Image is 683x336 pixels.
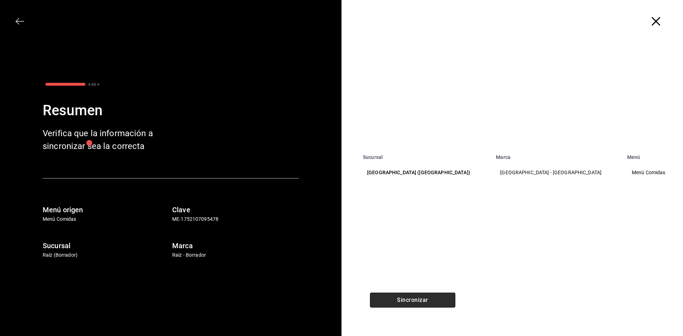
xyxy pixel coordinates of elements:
h6: Marca [172,240,299,251]
p: Menú Comidas [632,169,671,176]
p: [GEOGRAPHIC_DATA] - [GEOGRAPHIC_DATA] [500,169,614,176]
h6: Menú origen [43,204,169,215]
p: Menú Comidas [43,215,169,223]
th: Marca [492,150,623,160]
h6: Sucursal [43,240,169,251]
p: Raíz - Borrador [172,251,299,259]
div: 4 DE 4 [88,82,99,87]
th: Menú [623,150,683,160]
p: ME-1752107095478 [172,215,299,223]
th: Sucursal [359,150,492,160]
div: Resumen [43,100,299,121]
div: Verifica que la información a sincronizar sea la correcta [43,127,157,153]
p: [GEOGRAPHIC_DATA] ([GEOGRAPHIC_DATA]) [367,169,483,176]
button: Sincronizar [370,293,455,308]
p: Raíz (Borrador) [43,251,169,259]
h6: Clave [172,204,299,215]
